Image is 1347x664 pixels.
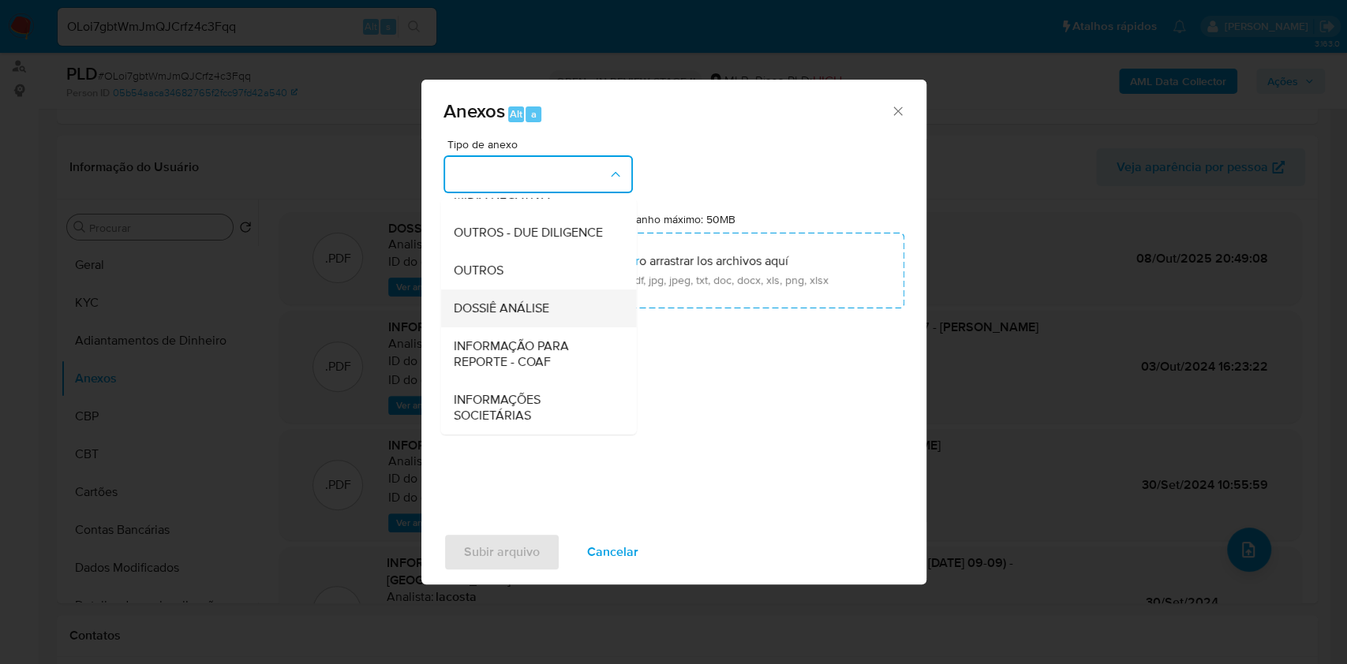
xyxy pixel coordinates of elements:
span: Anexos [443,97,505,125]
span: Cancelar [587,535,638,569]
span: Alt [510,106,522,121]
span: a [531,106,537,121]
span: DOSSIÊ ANÁLISE [453,300,548,316]
button: Cerrar [890,103,904,118]
span: OUTROS - DUE DILIGENCE [453,225,602,241]
span: OUTROS [453,263,503,278]
span: MIDIA NEGATIVA [453,187,549,203]
span: Tipo de anexo [447,139,637,150]
span: INFORMAÇÃO PARA REPORTE - COAF [453,338,614,370]
button: Cancelar [567,533,659,571]
label: Tamanho máximo: 50MB [616,212,735,226]
span: INFORMAÇÕES SOCIETÁRIAS [453,392,614,423]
